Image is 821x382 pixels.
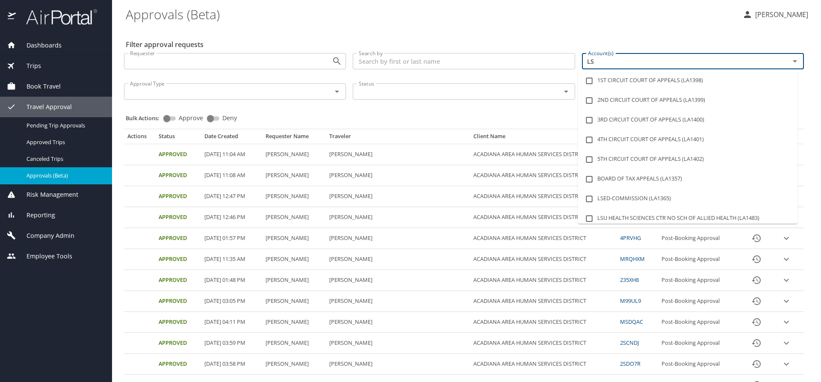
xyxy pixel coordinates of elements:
[222,115,237,121] span: Deny
[262,249,326,270] td: [PERSON_NAME]
[16,231,74,240] span: Company Admin
[753,9,808,20] p: [PERSON_NAME]
[746,228,767,249] button: History
[658,228,740,249] td: Post-Booking Approval
[578,150,797,169] li: 5TH CIRCUIT COURT OF APPEALS (LA1402)
[262,165,326,186] td: [PERSON_NAME]
[201,165,262,186] td: [DATE] 11:08 AM
[739,7,812,22] button: [PERSON_NAME]
[326,270,470,291] td: [PERSON_NAME]
[746,249,767,269] button: History
[578,91,797,110] li: 2ND CIRCUIT COURT OF APPEALS (LA1399)
[658,270,740,291] td: Post-Booking Approval
[16,190,78,199] span: Risk Management
[353,53,575,69] input: Search by first or last name
[16,61,41,71] span: Trips
[620,276,639,284] a: 235XH8
[578,189,797,209] li: LSED-COMMISSION (LA1365)
[16,210,55,220] span: Reporting
[155,186,201,207] td: Approved
[658,312,740,333] td: Post-Booking Approval
[470,165,617,186] td: ACADIANA AREA HUMAN SERVICES DISTRICT
[331,55,343,67] button: Open
[780,232,793,245] button: expand row
[658,333,740,354] td: Post-Booking Approval
[262,354,326,375] td: [PERSON_NAME]
[620,255,645,263] a: MRQHXM
[746,333,767,353] button: History
[470,333,617,354] td: ACADIANA AREA HUMAN SERVICES DISTRICT
[331,86,343,98] button: Open
[201,333,262,354] td: [DATE] 03:59 PM
[780,358,793,370] button: expand row
[658,249,740,270] td: Post-Booking Approval
[201,312,262,333] td: [DATE] 04:11 PM
[262,186,326,207] td: [PERSON_NAME]
[470,354,617,375] td: ACADIANA AREA HUMAN SERVICES DISTRICT
[16,102,72,112] span: Travel Approval
[470,228,617,249] td: ACADIANA AREA HUMAN SERVICES DISTRICT
[17,9,97,25] img: airportal-logo.png
[201,133,262,144] th: Date Created
[201,144,262,165] td: [DATE] 11:04 AM
[578,209,797,228] li: LSU HEALTH SCIENCES CTR NO SCH OF ALLIED HEALTH (LA1483)
[780,316,793,329] button: expand row
[27,155,102,163] span: Canceled Trips
[746,270,767,290] button: History
[470,270,617,291] td: ACADIANA AREA HUMAN SERVICES DISTRICT
[780,253,793,266] button: expand row
[8,9,17,25] img: icon-airportal.png
[620,234,641,242] a: 4PRVHG
[326,165,470,186] td: [PERSON_NAME]
[16,41,62,50] span: Dashboards
[201,354,262,375] td: [DATE] 03:58 PM
[326,333,470,354] td: [PERSON_NAME]
[262,207,326,228] td: [PERSON_NAME]
[155,354,201,375] td: Approved
[470,291,617,312] td: ACADIANA AREA HUMAN SERVICES DISTRICT
[326,207,470,228] td: [PERSON_NAME]
[470,312,617,333] td: ACADIANA AREA HUMAN SERVICES DISTRICT
[326,186,470,207] td: [PERSON_NAME]
[326,133,470,144] th: Traveler
[201,249,262,270] td: [DATE] 11:35 AM
[262,133,326,144] th: Requester Name
[262,270,326,291] td: [PERSON_NAME]
[326,228,470,249] td: [PERSON_NAME]
[155,207,201,228] td: Approved
[620,318,643,326] a: MSDQAC
[470,144,617,165] td: ACADIANA AREA HUMAN SERVICES DISTRICT
[126,114,166,122] p: Bulk Actions:
[126,1,735,27] h1: Approvals (Beta)
[780,274,793,287] button: expand row
[155,291,201,312] td: Approved
[578,110,797,130] li: 3RD CIRCUIT COURT OF APPEALS (LA1400)
[16,252,72,261] span: Employee Tools
[620,297,641,305] a: M99UL9
[155,249,201,270] td: Approved
[155,165,201,186] td: Approved
[201,186,262,207] td: [DATE] 12:47 PM
[262,333,326,354] td: [PERSON_NAME]
[155,228,201,249] td: Approved
[746,312,767,332] button: History
[201,270,262,291] td: [DATE] 01:48 PM
[27,121,102,130] span: Pending Trip Approvals
[560,86,572,98] button: Open
[155,333,201,354] td: Approved
[155,133,201,144] th: Status
[201,291,262,312] td: [DATE] 03:05 PM
[326,249,470,270] td: [PERSON_NAME]
[780,337,793,349] button: expand row
[578,71,797,91] li: 1ST CIRCUIT COURT OF APPEALS (LA1398)
[201,228,262,249] td: [DATE] 01:57 PM
[155,312,201,333] td: Approved
[16,82,61,91] span: Book Travel
[470,207,617,228] td: ACADIANA AREA HUMAN SERVICES DISTRICT
[620,360,641,367] a: 2SDO7R
[155,144,201,165] td: Approved
[262,144,326,165] td: [PERSON_NAME]
[326,354,470,375] td: [PERSON_NAME]
[262,291,326,312] td: [PERSON_NAME]
[262,312,326,333] td: [PERSON_NAME]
